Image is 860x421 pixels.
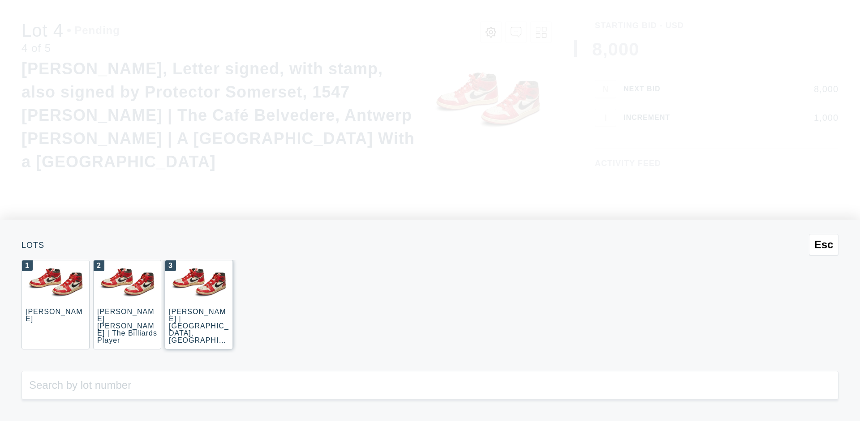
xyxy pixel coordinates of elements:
[814,238,834,251] span: Esc
[94,260,104,271] div: 2
[21,241,838,249] div: Lots
[26,308,82,323] div: [PERSON_NAME]
[165,260,176,271] div: 3
[21,371,838,400] input: Search by lot number
[97,308,157,344] div: [PERSON_NAME] [PERSON_NAME] | The Billiards Player
[22,260,33,271] div: 1
[809,234,838,255] button: Esc
[169,308,229,380] div: [PERSON_NAME] | [GEOGRAPHIC_DATA], [GEOGRAPHIC_DATA] ([GEOGRAPHIC_DATA], [GEOGRAPHIC_DATA])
